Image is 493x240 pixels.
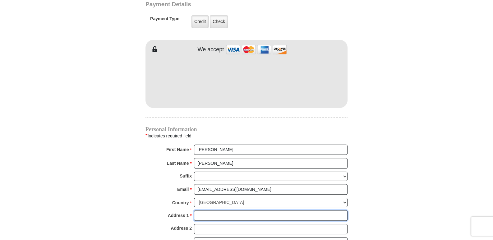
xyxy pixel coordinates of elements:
[225,43,288,56] img: credit cards accepted
[167,159,189,168] strong: Last Name
[171,224,192,233] strong: Address 2
[168,211,189,220] strong: Address 1
[166,145,189,154] strong: First Name
[210,15,228,28] label: Check
[191,15,209,28] label: Credit
[145,1,304,8] h3: Payment Details
[172,198,189,207] strong: Country
[198,46,224,53] h4: We accept
[180,172,192,180] strong: Suffix
[145,127,348,132] h4: Personal Information
[145,132,348,140] div: Indicates required field
[177,185,189,194] strong: Email
[150,16,179,25] h5: Payment Type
